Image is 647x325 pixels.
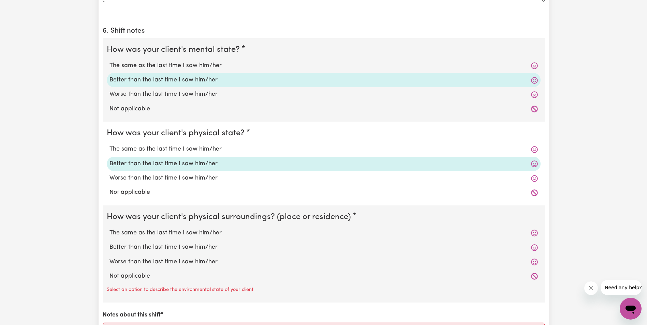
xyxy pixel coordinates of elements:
label: Not applicable [109,105,538,113]
legend: How was your client's physical surroundings? (place or residence) [107,211,354,223]
label: Not applicable [109,272,538,281]
label: The same as the last time I saw him/her [109,145,538,154]
label: Worse than the last time I saw him/her [109,90,538,99]
label: Worse than the last time I saw him/her [109,258,538,266]
iframe: Message from company [601,280,642,295]
label: Better than the last time I saw him/her [109,159,538,168]
legend: How was your client's mental state? [107,44,242,56]
legend: How was your client's physical state? [107,127,247,139]
p: Select an option to describe the environmental state of your client [107,286,253,294]
label: Not applicable [109,188,538,197]
span: Need any help? [4,5,41,10]
label: Better than the last time I saw him/her [109,76,538,84]
label: The same as the last time I saw him/her [109,229,538,237]
iframe: Button to launch messaging window [620,298,642,320]
label: Worse than the last time I saw him/her [109,174,538,183]
h2: 6. Shift notes [103,27,545,35]
label: Notes about this shift [103,311,161,320]
label: The same as the last time I saw him/her [109,61,538,70]
iframe: Close message [584,281,598,295]
label: Better than the last time I saw him/her [109,243,538,252]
